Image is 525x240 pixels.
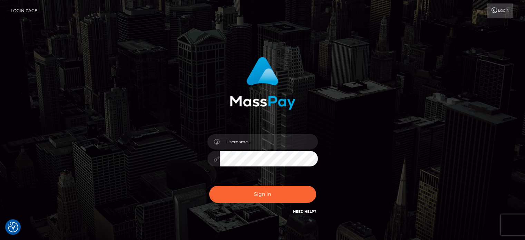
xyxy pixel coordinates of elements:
img: MassPay Login [230,57,295,110]
input: Username... [220,134,318,150]
a: Login Page [11,3,37,18]
a: Need Help? [293,209,316,214]
button: Consent Preferences [8,222,18,232]
img: Revisit consent button [8,222,18,232]
button: Sign in [209,186,316,203]
a: Login [487,3,513,18]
